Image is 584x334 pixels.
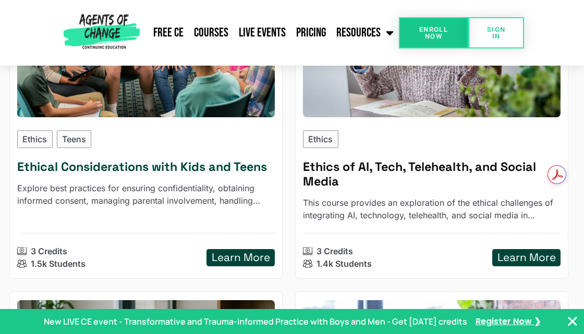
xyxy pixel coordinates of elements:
[143,20,399,46] nav: Menu
[148,20,189,46] a: Free CE
[331,20,399,46] a: Resources
[234,20,291,46] a: Live Events
[566,315,579,328] button: Close Banner
[303,159,561,189] h5: Ethics of AI, Tech, Telehealth, and Social Media
[291,20,331,46] a: Pricing
[31,245,67,257] p: 3 Credits
[189,20,234,46] a: Courses
[303,196,561,221] p: This course provides an exploration of the ethical challenges of integrating AI, technology, tele...
[317,257,372,270] p: 1.4k Students
[62,133,86,145] p: Teens
[17,159,275,174] h5: Ethical Considerations with Kids and Teens
[44,315,467,328] p: New LIVE CE event - Transformative and Trauma-informed Practice with Boys and Men - Get [DATE] cr...
[399,17,469,48] a: Enroll Now
[308,133,333,145] p: Ethics
[476,316,541,327] a: Register Now ❯
[22,133,47,145] p: Ethics
[31,257,86,270] p: 1.5k Students
[17,182,275,207] p: Explore best practices for ensuring confidentiality, obtaining informed consent, managing parenta...
[317,245,353,257] p: 3 Credits
[497,251,556,264] h5: Learn More
[212,251,270,264] h5: Learn More
[468,17,524,48] a: SIGN IN
[485,26,507,40] span: SIGN IN
[416,26,452,40] span: Enroll Now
